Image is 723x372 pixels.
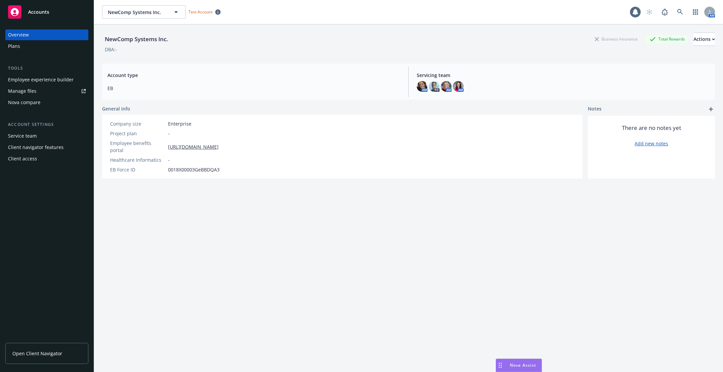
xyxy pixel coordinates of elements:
img: photo [453,81,464,92]
div: Account settings [5,121,88,128]
span: Notes [588,105,601,113]
span: - [168,130,170,137]
a: Client access [5,153,88,164]
div: Nova compare [8,97,41,108]
a: Employee experience builder [5,74,88,85]
span: EB [107,85,400,92]
a: Accounts [5,3,88,21]
div: EB Force ID [110,166,165,173]
button: Nova Assist [496,359,542,372]
div: Drag to move [496,359,504,372]
a: Start snowing [643,5,656,19]
div: Actions [694,33,715,46]
div: Total Rewards [646,35,688,43]
a: Switch app [689,5,702,19]
span: 0018X00003GeBBDQA3 [168,166,220,173]
span: - [168,156,170,163]
a: Manage files [5,86,88,96]
a: Client navigator features [5,142,88,153]
img: photo [429,81,439,92]
span: Open Client Navigator [12,350,62,357]
img: photo [417,81,427,92]
span: NewComp Systems Inc. [108,9,166,16]
div: Project plan [110,130,165,137]
span: There are no notes yet [622,124,681,132]
span: Accounts [28,9,49,15]
div: Business Insurance [591,35,641,43]
a: Plans [5,41,88,52]
div: Employee experience builder [8,74,74,85]
div: Overview [8,29,29,40]
div: Healthcare Informatics [110,156,165,163]
span: Enterprise [168,120,191,127]
img: photo [441,81,452,92]
a: Overview [5,29,88,40]
div: Company size [110,120,165,127]
a: Service team [5,131,88,141]
a: Add new notes [635,140,668,147]
a: Nova compare [5,97,88,108]
div: Client navigator features [8,142,64,153]
a: [URL][DOMAIN_NAME] [168,143,219,150]
span: Test Account [188,9,213,15]
div: Manage files [8,86,36,96]
a: Search [673,5,687,19]
button: NewComp Systems Inc. [102,5,186,19]
div: Service team [8,131,37,141]
div: NewComp Systems Inc. [102,35,171,44]
span: Nova Assist [510,362,536,368]
span: Test Account [186,8,223,15]
span: General info [102,105,130,112]
a: add [707,105,715,113]
div: Client access [8,153,37,164]
span: Servicing team [417,72,710,79]
div: Plans [8,41,20,52]
div: Employee benefits portal [110,140,165,154]
div: Tools [5,65,88,72]
div: DBA: - [105,46,117,53]
button: Actions [694,32,715,46]
a: Report a Bug [658,5,671,19]
span: Account type [107,72,400,79]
